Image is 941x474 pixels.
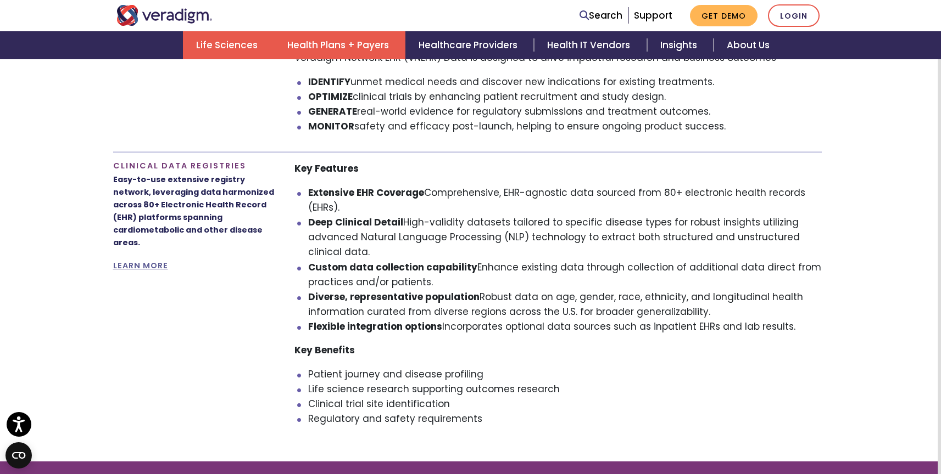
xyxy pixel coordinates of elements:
a: Health Plans + Payers [274,31,405,59]
li: Enhance existing data through collection of additional data direct from practices and/or patients. [308,260,822,290]
a: About Us [714,31,783,59]
li: Comprehensive, EHR-agnostic data sourced from 80+ electronic health records (EHRs). [308,185,822,215]
li: Regulatory and safety requirements [308,411,822,426]
button: Open CMP widget [5,442,32,469]
li: Patient journey and disease profiling [308,367,822,382]
h4: Clinical Data Registries [113,161,278,171]
a: Insights [647,31,714,59]
strong: Diverse, representative population [308,290,480,303]
li: Clinical trial site identification [308,397,822,411]
p: Easy-to-use extensive registry network, leveraging data harmonized across 80+ Electronic Health R... [113,173,278,249]
a: Get Demo [690,5,758,26]
strong: OPTIMIZE [308,90,353,103]
strong: GENERATE [308,105,357,118]
strong: IDENTIFY [308,75,350,88]
li: Life science research supporting outcomes research [308,382,822,397]
strong: Key Features [294,162,359,175]
img: Veradigm logo [116,5,213,26]
a: Login [768,4,820,27]
li: unmet medical needs and discover new indications for existing treatments. [308,75,822,89]
li: real-world evidence for regulatory submissions and treatment outcomes. [308,104,822,119]
li: High-validity datasets tailored to specific disease types for robust insights utilizing advanced ... [308,215,822,260]
strong: Extensive EHR Coverage [308,186,424,199]
a: Life Sciences [183,31,274,59]
iframe: Drift Chat Widget [730,406,928,461]
a: Healthcare Providers [405,31,534,59]
a: Support [634,9,672,22]
li: safety and efficacy post-launch, helping to ensure ongoing product success. [308,119,822,134]
li: clinical trials by enhancing patient recruitment and study design. [308,89,822,104]
li: Incorporates optional data sources such as inpatient EHRs and lab results. [308,319,822,334]
strong: Custom data collection capability [308,261,477,274]
strong: Key Benefits [294,343,355,357]
strong: MONITOR [308,120,354,133]
strong: Flexible integration options [308,320,442,333]
li: Robust data on age, gender, race, ethnicity, and longitudinal health information curated from div... [308,290,822,319]
strong: Deep Clinical Detail [308,216,403,229]
a: Search [580,8,622,23]
a: LEARN MORE [113,260,168,271]
a: Health IT Vendors [534,31,647,59]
